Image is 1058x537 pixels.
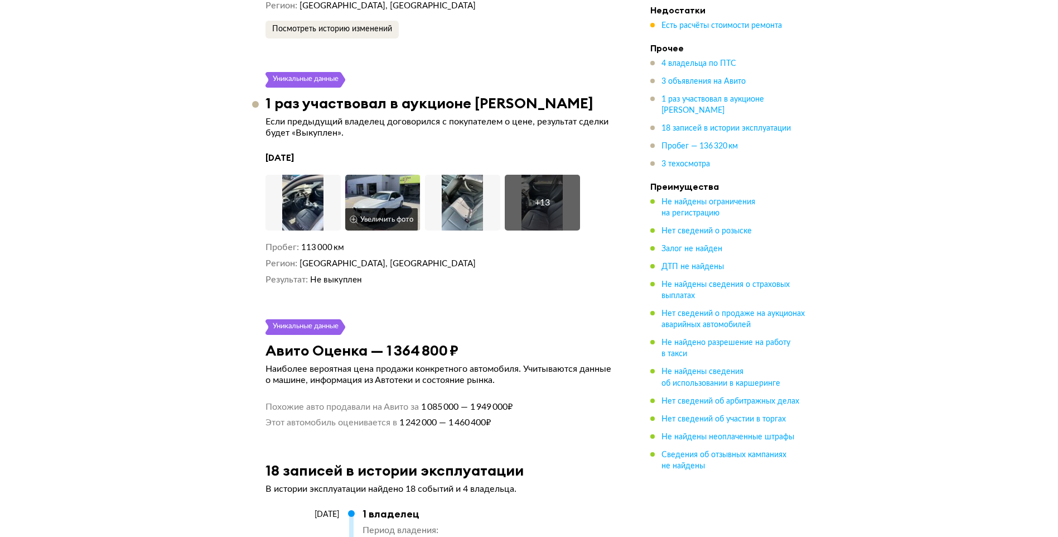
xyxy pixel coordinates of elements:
[265,417,397,428] span: Этот автомобиль оценивается в
[661,397,799,405] span: Нет сведений об арбитражных делах
[265,21,399,39] button: Посмотреть историю изменений
[272,72,339,88] div: Уникальные данные
[661,142,738,150] span: Пробег — 136 320 км
[661,450,786,469] span: Сведения об отзывных кампаниях не найдены
[345,208,418,231] button: Увеличить фото
[397,417,491,428] span: 1 242 000 — 1 460 400 ₽
[265,152,617,164] h4: [DATE]
[265,363,617,386] p: Наиболее вероятная цена продажи конкретного автомобиля. Учитываются данные о машине, информация и...
[661,263,724,271] span: ДТП не найдены
[661,227,752,235] span: Нет сведений о розыске
[661,160,710,168] span: 3 техосмотра
[265,342,458,359] h3: Авито Оценка — 1 364 800 ₽
[661,78,746,85] span: 3 объявления на Авито
[265,401,419,413] span: Похожие авто продавали на Авито за
[272,25,392,33] span: Посмотреть историю изменений
[650,42,806,54] h4: Прочее
[265,274,308,286] dt: Результат
[661,281,790,300] span: Не найдены сведения о страховых выплатах
[265,116,617,138] p: Если предыдущий владелец договорился с покупателем о цене, результат сделки будет «Выкуплен».
[345,175,421,231] img: Car Photo
[265,483,617,495] p: В истории эксплуатации найдено 18 событий и 4 владельца.
[272,319,339,335] div: Уникальные данные
[661,433,794,440] span: Не найдены неоплаченные штрафы
[661,368,780,387] span: Не найдены сведения об использовании в каршеринге
[535,197,550,208] div: + 13
[310,276,362,284] span: Не выкуплен
[299,260,476,268] span: [GEOGRAPHIC_DATA], [GEOGRAPHIC_DATA]
[265,462,524,479] h3: 18 записей в истории эксплуатации
[265,175,341,231] img: Car Photo
[661,22,782,30] span: Есть расчёты стоимости ремонта
[265,510,339,520] div: [DATE]
[661,95,764,114] span: 1 раз участвовал в аукционе [PERSON_NAME]
[265,94,593,112] h3: 1 раз участвовал в аукционе [PERSON_NAME]
[661,124,791,132] span: 18 записей в истории эксплуатации
[661,60,736,68] span: 4 владельца по ПТС
[363,508,455,520] div: 1 владелец
[265,258,297,270] dt: Регион
[661,339,790,358] span: Не найдено разрешение на работу в такси
[425,175,500,231] img: Car Photo
[301,243,344,252] span: 113 000 км
[419,401,513,413] span: 1 085 000 — 1 949 000 ₽
[661,198,755,217] span: Не найдены ограничения на регистрацию
[363,525,455,536] div: Период владения :
[661,245,722,253] span: Залог не найден
[299,2,476,10] span: [GEOGRAPHIC_DATA], [GEOGRAPHIC_DATA]
[661,415,786,423] span: Нет сведений об участии в торгах
[650,4,806,16] h4: Недостатки
[265,242,299,253] dt: Пробег
[661,310,805,329] span: Нет сведений о продаже на аукционах аварийных автомобилей
[650,181,806,192] h4: Преимущества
